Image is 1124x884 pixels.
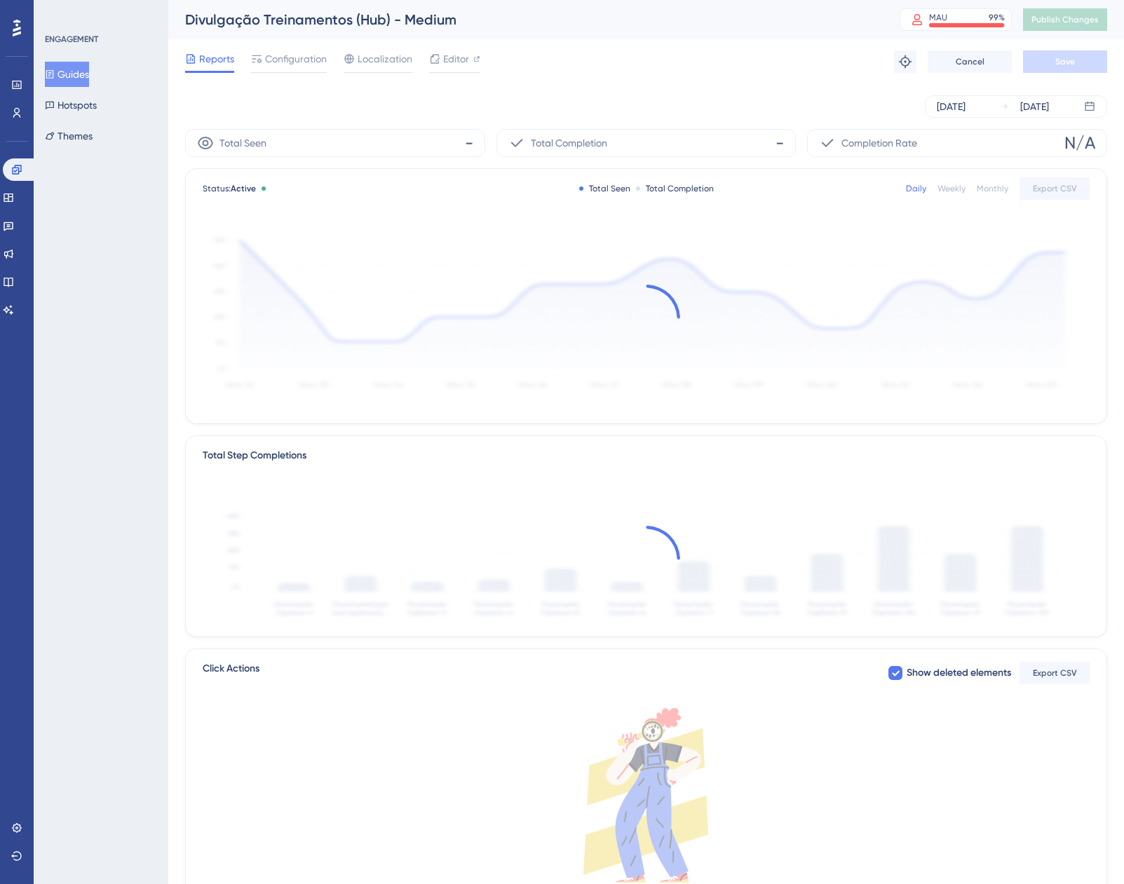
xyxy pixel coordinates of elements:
span: Configuration [265,50,327,67]
span: Total Completion [531,135,607,151]
div: MAU [929,12,947,23]
span: Export CSV [1033,667,1077,679]
button: Export CSV [1020,662,1090,684]
button: Guides [45,62,89,87]
span: Publish Changes [1031,14,1099,25]
button: Hotspots [45,93,97,118]
div: Monthly [977,183,1008,194]
span: N/A [1064,132,1095,154]
span: Save [1055,56,1075,67]
div: [DATE] [1020,98,1049,115]
span: Reports [199,50,234,67]
div: 99 % [989,12,1005,23]
span: Editor [443,50,469,67]
div: Daily [906,183,926,194]
div: [DATE] [937,98,966,115]
div: Divulgação Treinamentos (Hub) - Medium [185,10,865,29]
div: ENGAGEMENT [45,34,98,45]
span: Click Actions [203,660,259,686]
span: Total Seen [219,135,266,151]
button: Cancel [928,50,1012,73]
span: - [465,132,473,154]
div: Weekly [937,183,966,194]
div: Total Completion [636,183,714,194]
button: Export CSV [1020,177,1090,200]
span: Localization [358,50,412,67]
div: Total Seen [579,183,630,194]
div: Total Step Completions [203,447,306,464]
button: Publish Changes [1023,8,1107,31]
span: Show deleted elements [907,665,1011,681]
span: Completion Rate [841,135,917,151]
span: Status: [203,183,256,194]
span: Cancel [956,56,984,67]
span: Active [231,184,256,193]
span: - [776,132,784,154]
span: Export CSV [1033,183,1077,194]
button: Themes [45,123,93,149]
button: Save [1023,50,1107,73]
